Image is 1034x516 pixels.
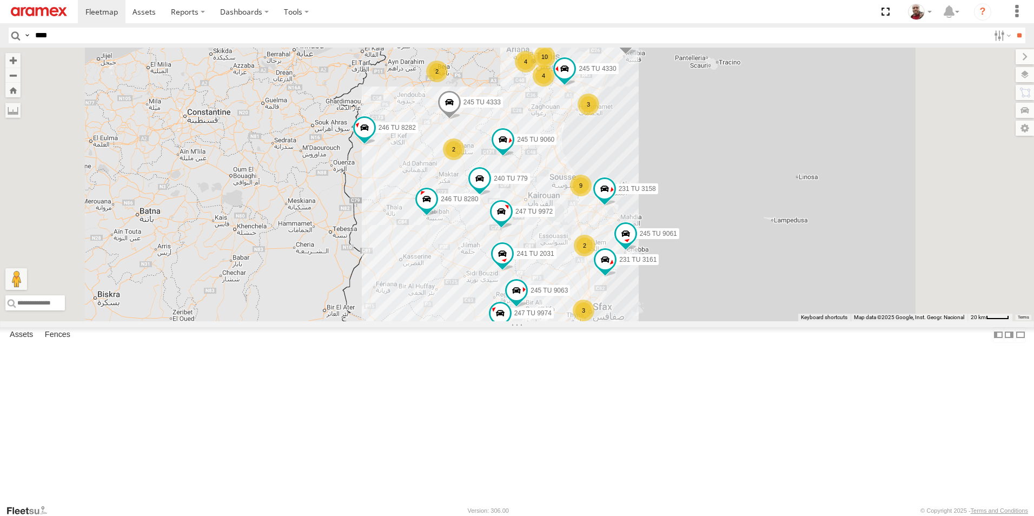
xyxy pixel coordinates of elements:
[5,103,21,118] label: Measure
[426,61,448,82] div: 2
[854,314,964,320] span: Map data ©2025 Google, Inst. Geogr. Nacional
[39,327,76,342] label: Fences
[515,208,553,216] span: 247 TU 9972
[6,505,56,516] a: Visit our Website
[904,4,936,20] div: Majdi Ghannoudi
[5,268,27,290] button: Drag Pegman onto the map to open Street View
[579,65,616,72] span: 245 TU 4330
[967,314,1012,321] button: Map Scale: 20 km per 39 pixels
[574,235,595,256] div: 2
[993,327,1004,343] label: Dock Summary Table to the Left
[5,53,21,68] button: Zoom in
[514,309,552,317] span: 247 TU 9974
[443,138,465,160] div: 2
[11,7,67,16] img: aramex-logo.svg
[990,28,1013,43] label: Search Filter Options
[1015,327,1026,343] label: Hide Summary Table
[517,136,554,144] span: 245 TU 9060
[463,98,501,106] span: 245 TU 4333
[640,230,677,237] span: 245 TU 9061
[619,256,657,263] span: 231 TU 3161
[974,3,991,21] i: ?
[971,314,986,320] span: 20 km
[1018,315,1029,320] a: Terms (opens in new tab)
[570,175,592,196] div: 9
[515,51,536,72] div: 4
[4,327,38,342] label: Assets
[531,287,568,294] span: 245 TU 9063
[573,300,594,321] div: 3
[1016,121,1034,136] label: Map Settings
[5,83,21,97] button: Zoom Home
[534,46,555,68] div: 10
[379,124,416,131] span: 246 TU 8282
[533,65,554,87] div: 4
[494,175,528,182] span: 240 TU 779
[516,250,554,257] span: 241 TU 2031
[971,507,1028,514] a: Terms and Conditions
[23,28,31,43] label: Search Query
[578,94,599,115] div: 3
[441,195,478,203] span: 246 TU 8280
[920,507,1028,514] div: © Copyright 2025 -
[801,314,847,321] button: Keyboard shortcuts
[5,68,21,83] button: Zoom out
[1004,327,1015,343] label: Dock Summary Table to the Right
[619,185,656,193] span: 231 TU 3158
[468,507,509,514] div: Version: 306.00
